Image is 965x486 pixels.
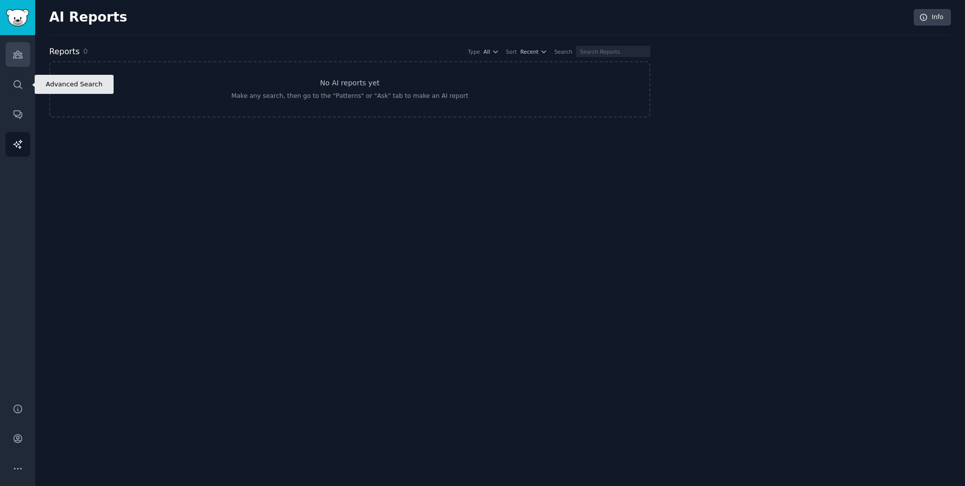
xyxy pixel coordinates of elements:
[231,92,468,101] div: Make any search, then go to the "Patterns" or "Ask" tab to make an AI report
[484,48,499,55] button: All
[576,46,650,57] input: Search Reports
[520,48,547,55] button: Recent
[6,9,29,27] img: GummySearch logo
[83,47,87,55] span: 0
[320,78,380,88] h3: No AI reports yet
[49,46,79,58] h2: Reports
[554,48,572,55] div: Search
[484,48,490,55] span: All
[468,48,480,55] div: Type
[506,48,517,55] div: Sort
[49,61,650,117] a: No AI reports yetMake any search, then go to the "Patterns" or "Ask" tab to make an AI report
[49,10,127,26] h2: AI Reports
[914,9,951,26] a: Info
[520,48,538,55] span: Recent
